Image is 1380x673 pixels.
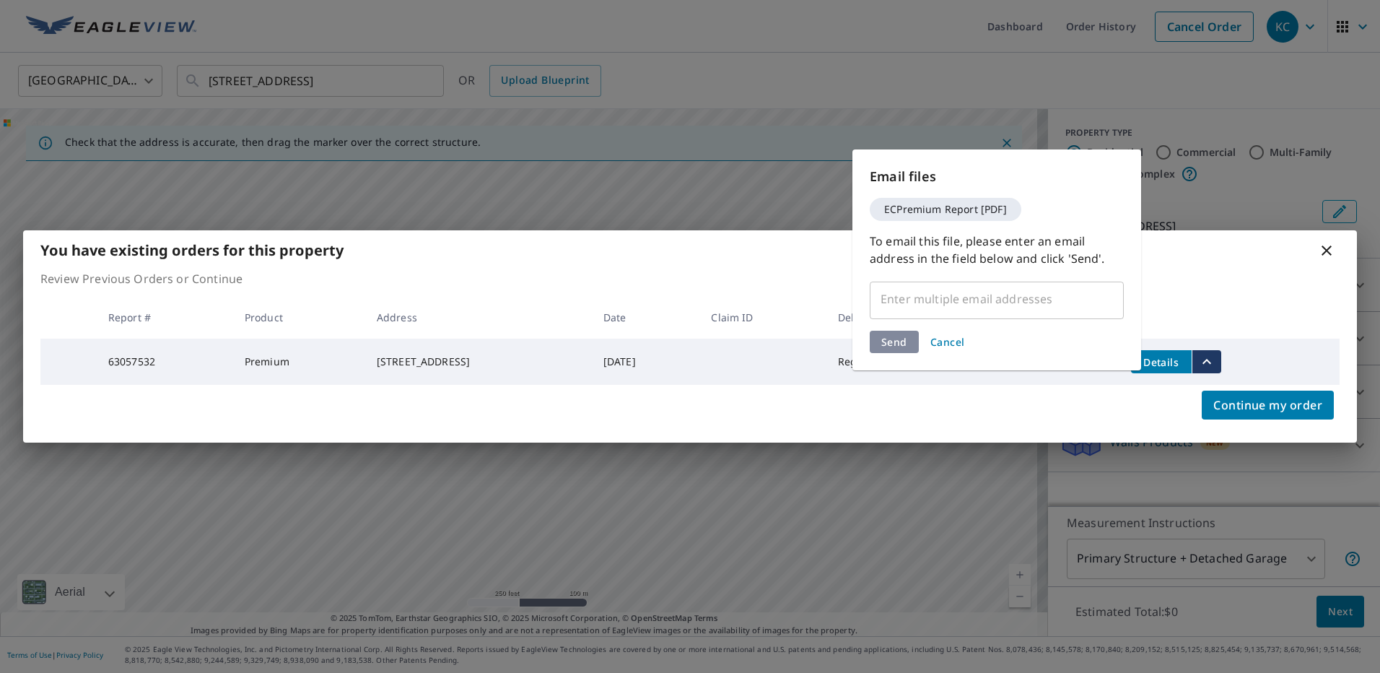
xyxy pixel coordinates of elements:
b: You have existing orders for this property [40,240,344,260]
th: Claim ID [699,296,826,339]
div: [STREET_ADDRESS] [377,355,580,369]
th: Delivery [826,296,949,339]
th: Date [592,296,700,339]
button: Continue my order [1202,391,1334,420]
button: detailsBtn-63057532 [1131,350,1192,373]
span: Cancel [930,335,965,349]
p: Review Previous Orders or Continue [40,270,1340,287]
span: Continue my order [1213,395,1322,415]
p: To email this file, please enter an email address in the field below and click 'Send'. [870,233,1124,267]
span: Details [1140,355,1183,369]
input: Enter multiple email addresses [876,285,1096,313]
th: Report # [97,296,233,339]
td: Regular [826,339,949,385]
span: ECPremium Report [PDF] [875,204,1016,214]
th: Address [365,296,592,339]
td: [DATE] [592,339,700,385]
p: Email files [870,167,1124,186]
button: filesDropdownBtn-63057532 [1192,350,1221,373]
td: 63057532 [97,339,233,385]
button: Cancel [925,331,971,353]
td: Premium [233,339,365,385]
th: Product [233,296,365,339]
